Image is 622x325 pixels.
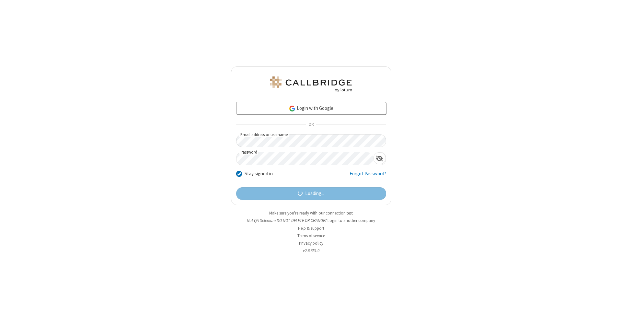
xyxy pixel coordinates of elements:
span: Loading... [305,190,324,197]
a: Make sure you're ready with our connection test [269,210,353,216]
label: Stay signed in [245,170,273,178]
span: OR [306,120,316,129]
a: Forgot Password? [350,170,386,182]
button: Login to another company [328,217,375,224]
li: Not QA Selenium DO NOT DELETE OR CHANGE? [231,217,391,224]
a: Privacy policy [299,240,323,246]
img: google-icon.png [289,105,296,112]
li: v2.6.351.0 [231,248,391,254]
img: QA Selenium DO NOT DELETE OR CHANGE [269,76,353,92]
a: Login with Google [236,102,386,115]
button: Loading... [236,187,386,200]
a: Help & support [298,226,324,231]
a: Terms of service [297,233,325,238]
input: Email address or username [236,134,386,147]
div: Show password [373,152,386,164]
input: Password [236,152,373,165]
